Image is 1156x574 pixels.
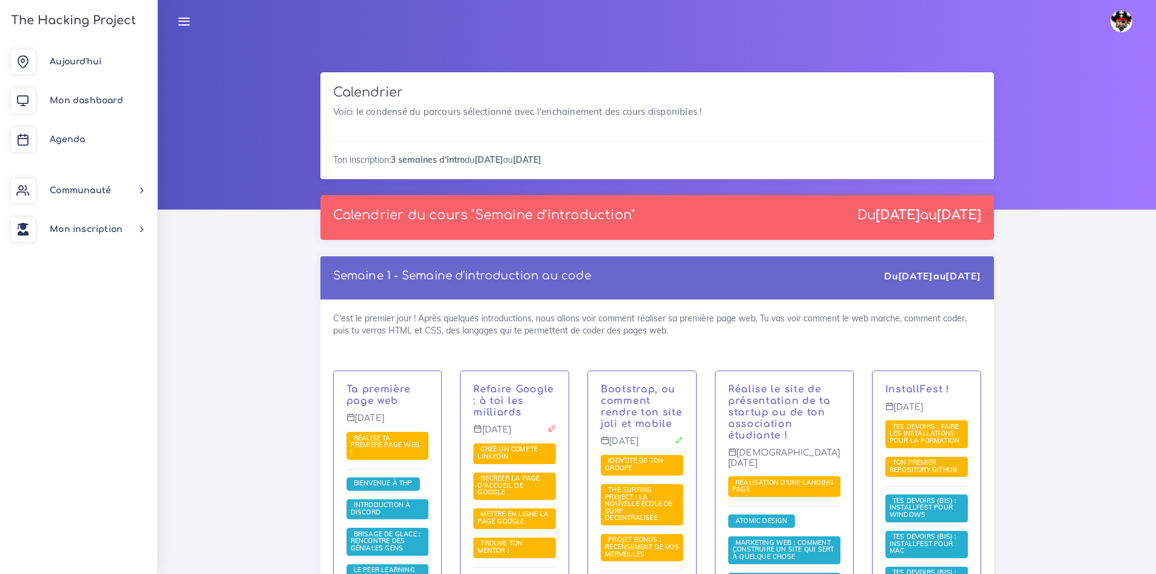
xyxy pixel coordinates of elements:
[478,510,549,526] a: Mettre en ligne la page Google
[351,530,421,552] span: Brisage de glace : rencontre des géniales gens
[890,532,957,555] span: Tes devoirs (bis) : Installfest pour MAC
[346,499,429,520] span: Pour cette session, nous allons utiliser Discord, un puissant outil de gestion de communauté. Nou...
[346,432,429,459] span: Dans ce projet, nous te demanderons de coder ta première page web. Ce sera l'occasion d'appliquer...
[351,501,411,516] span: Introduction à Discord
[675,436,683,445] i: Corrections cette journée là
[605,485,673,522] span: The Surfing Project : la nouvelle école de surf décentralisée
[884,269,981,283] div: Du au
[391,154,465,165] strong: 3 semaines d'intro
[333,104,981,119] p: Voici le condensé du parcours sélectionné avec l'enchainement des cours disponibles !
[890,533,957,555] a: Tes devoirs (bis) : Installfest pour MAC
[885,402,968,422] p: [DATE]
[473,425,556,444] p: [DATE]
[857,208,981,223] div: Du au
[346,413,429,432] p: [DATE]
[7,14,136,27] h3: The Hacking Project
[50,186,111,195] span: Communauté
[601,484,683,526] span: Tu vas devoir refaire la page d'accueil de The Surfing Project, une école de code décentralisée. ...
[478,474,539,496] span: Recréer la page d'accueil de Google
[346,384,411,406] a: Ta première page web
[473,384,554,418] a: Refaire Google : à toi les milliards
[885,420,968,448] span: Nous allons te donner des devoirs pour le weekend : faire en sorte que ton ordinateur soit prêt p...
[346,528,429,555] span: THP est avant tout un aventure humaine avec des rencontres. Avant de commencer nous allons te dem...
[351,434,420,456] a: Réalise ta première page web !
[333,208,635,223] p: Calendrier du cours "Semaine d'introduction"
[333,85,981,100] h3: Calendrier
[351,501,411,517] a: Introduction à Discord
[732,478,833,494] span: Réalisation d'une landing page
[478,539,522,555] a: Trouve ton mentor !
[728,514,795,528] span: Tu vas voir comment penser composants quand tu fais des pages web.
[333,270,591,282] a: Semaine 1 - Semaine d'introduction au code
[728,476,840,497] span: Le projet de toute une semaine ! Tu vas réaliser la page de présentation d'une organisation de to...
[473,384,556,418] p: C'est l'heure de ton premier véritable projet ! Tu vas recréer la très célèbre page d'accueil de ...
[605,536,679,558] a: PROJET BONUS : recensement de vos merveilles
[728,384,831,440] a: Réalise le site de présentation de ta startup ou de ton association étudiante !
[890,459,961,474] a: Ton premier repository GitHub
[478,445,538,460] span: Créé un compte LinkedIn
[473,473,556,500] span: L'intitulé du projet est simple, mais le projet sera plus dur qu'il n'y parait.
[473,443,556,464] span: Dans ce projet, tu vas mettre en place un compte LinkedIn et le préparer pour ta future vie.
[478,445,538,461] a: Créé un compte LinkedIn
[475,154,503,165] strong: [DATE]
[885,494,968,522] span: Nous allons te montrer comment mettre en place WSL 2 sur ton ordinateur Windows 10. Ne le fait pa...
[50,96,123,105] span: Mon dashboard
[50,225,123,234] span: Mon inscription
[890,497,957,519] a: Tes devoirs (bis) : Installfest pour Windows
[547,425,556,433] i: Projet à rendre ce jour-là
[601,384,683,429] p: Après avoir vu comment faire ses première pages, nous allons te montrer Bootstrap, un puissant fr...
[898,270,933,282] strong: [DATE]
[1110,10,1132,32] img: avatar
[473,538,556,558] span: Nous allons te demander de trouver la personne qui va t'aider à faire la formation dans les meill...
[876,208,920,222] strong: [DATE]
[885,457,968,477] span: Pour ce projet, nous allons te proposer d'utiliser ton nouveau terminal afin de faire marcher Git...
[605,486,673,522] a: The Surfing Project : la nouvelle école de surf décentralisée
[885,384,968,395] p: Journée InstallFest - Git & Github
[513,154,541,165] strong: [DATE]
[728,448,840,477] p: [DEMOGRAPHIC_DATA][DATE]
[890,423,963,445] a: Tes devoirs : faire les installations pour la formation
[351,530,421,553] a: Brisage de glace : rencontre des géniales gens
[732,538,834,561] span: Marketing web : comment construire un site qui sert à quelque chose
[885,384,950,395] a: InstallFest !
[478,539,522,555] span: Trouve ton mentor !
[601,534,683,561] span: Ce projet vise à souder la communauté en faisant profiter au plus grand nombre de vos projets.
[50,135,85,144] span: Agenda
[601,384,683,429] a: Bootstrap, ou comment rendre ton site joli et mobile
[320,140,994,179] div: Ton inscription: du au
[346,384,429,407] p: C'est le premier jour ! Après quelques introductions, nous allons voir comment réaliser sa premiè...
[937,208,981,222] strong: [DATE]
[478,474,539,497] a: Recréer la page d'accueil de Google
[346,477,420,491] span: Salut à toi et bienvenue à The Hacking Project. Que tu sois avec nous pour 3 semaines, 12 semaine...
[478,510,549,525] span: Mettre en ligne la page Google
[890,422,963,445] span: Tes devoirs : faire les installations pour la formation
[732,516,791,525] a: Atomic Design
[728,384,840,441] p: Et voilà ! Nous te donnerons les astuces marketing pour bien savoir vendre un concept ou une idée...
[601,455,683,476] span: Nous allons te demander d'imaginer l'univers autour de ton groupe de travail.
[890,458,961,474] span: Ton premier repository GitHub
[605,457,663,473] a: Identité de ton groupe
[473,508,556,529] span: Utilise tout ce que tu as vu jusqu'à présent pour faire profiter à la terre entière de ton super ...
[728,536,840,564] span: Marketing web : comment construire un site qui sert à quelque chose
[890,496,957,519] span: Tes devoirs (bis) : Installfest pour Windows
[885,531,968,558] span: Il est temps de faire toutes les installations nécéssaire au bon déroulement de ta formation chez...
[605,535,679,558] span: PROJET BONUS : recensement de vos merveilles
[50,57,101,66] span: Aujourd'hui
[732,539,834,561] a: Marketing web : comment construire un site qui sert à quelque chose
[351,479,416,488] a: Bienvenue à THP
[732,479,833,494] a: Réalisation d'une landing page
[351,479,416,487] span: Bienvenue à THP
[945,270,981,282] strong: [DATE]
[601,436,683,456] p: [DATE]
